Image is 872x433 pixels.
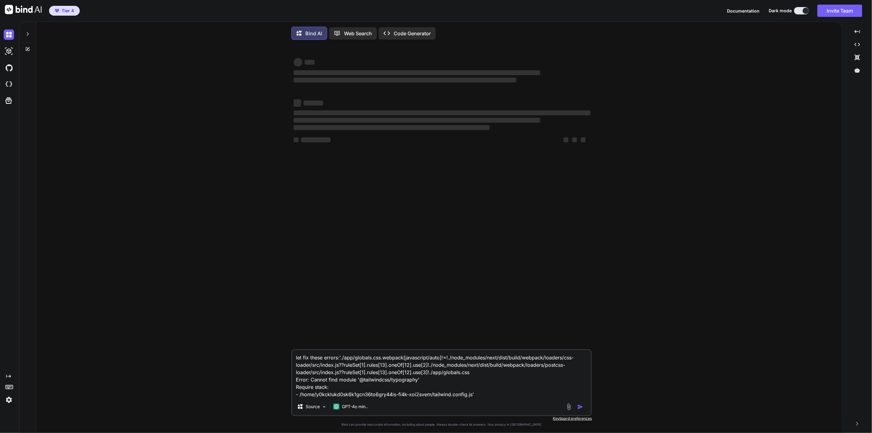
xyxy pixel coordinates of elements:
span: ‌ [301,137,331,142]
span: ‌ [294,99,301,107]
span: ‌ [294,110,591,115]
p: Keyboard preferences [291,416,592,421]
img: GPT-4o mini [333,404,339,410]
textarea: let fix these errors:'./app/globals.css.webpack[javascript/auto]!=!./node_modules/next/dist/build... [292,350,591,398]
img: icon [577,404,583,410]
img: attachment [565,403,572,410]
img: githubDark [4,63,14,73]
button: premiumTier 4 [49,6,80,16]
span: ‌ [294,58,302,67]
img: Pick Models [322,404,327,409]
span: ‌ [294,70,540,75]
img: settings [4,395,14,405]
p: Code Generator [394,30,431,37]
span: Dark mode [769,8,792,14]
img: Bind AI [5,5,42,14]
p: Bind AI [305,30,322,37]
button: Documentation [727,8,759,14]
img: darkAi-studio [4,46,14,56]
p: Web Search [344,30,372,37]
button: Invite Team [817,5,862,17]
img: cloudideIcon [4,79,14,90]
img: premium [55,9,59,13]
span: ‌ [305,60,315,65]
p: Bind can provide inaccurate information, including about people. Always double-check its answers.... [291,422,592,427]
span: ‌ [581,137,586,142]
span: ‌ [294,118,540,123]
span: Tier 4 [62,8,74,14]
p: Source [306,404,320,410]
span: Documentation [727,8,759,13]
span: ‌ [294,137,299,142]
p: GPT-4o min.. [342,404,368,410]
span: ‌ [564,137,568,142]
span: ‌ [294,125,490,130]
span: ‌ [304,101,323,105]
span: ‌ [572,137,577,142]
img: darkChat [4,29,14,40]
span: ‌ [294,78,516,82]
